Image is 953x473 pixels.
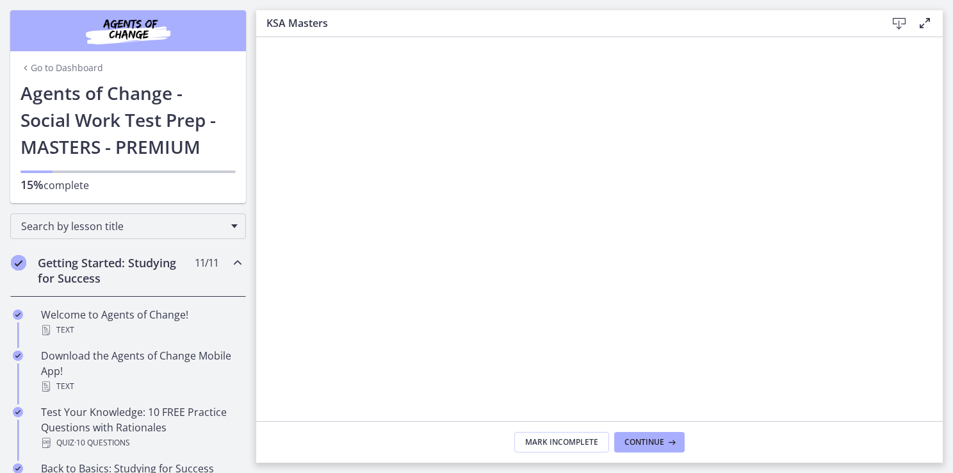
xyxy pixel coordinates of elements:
[41,322,241,338] div: Text
[20,62,103,74] a: Go to Dashboard
[614,432,685,452] button: Continue
[41,435,241,451] div: Quiz
[41,379,241,394] div: Text
[13,407,23,417] i: Completed
[11,255,26,270] i: Completed
[21,219,225,233] span: Search by lesson title
[195,255,218,270] span: 11 / 11
[20,79,236,160] h1: Agents of Change - Social Work Test Prep - MASTERS - PREMIUM
[624,437,664,447] span: Continue
[13,351,23,361] i: Completed
[13,310,23,320] i: Completed
[20,177,236,193] p: complete
[525,437,598,447] span: Mark Incomplete
[51,15,205,46] img: Agents of Change
[20,177,44,192] span: 15%
[514,432,609,452] button: Mark Incomplete
[266,15,866,31] h3: KSA Masters
[10,213,246,239] div: Search by lesson title
[41,348,241,394] div: Download the Agents of Change Mobile App!
[74,435,130,451] span: · 10 Questions
[41,404,241,451] div: Test Your Knowledge: 10 FREE Practice Questions with Rationales
[38,255,194,286] h2: Getting Started: Studying for Success
[41,307,241,338] div: Welcome to Agents of Change!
